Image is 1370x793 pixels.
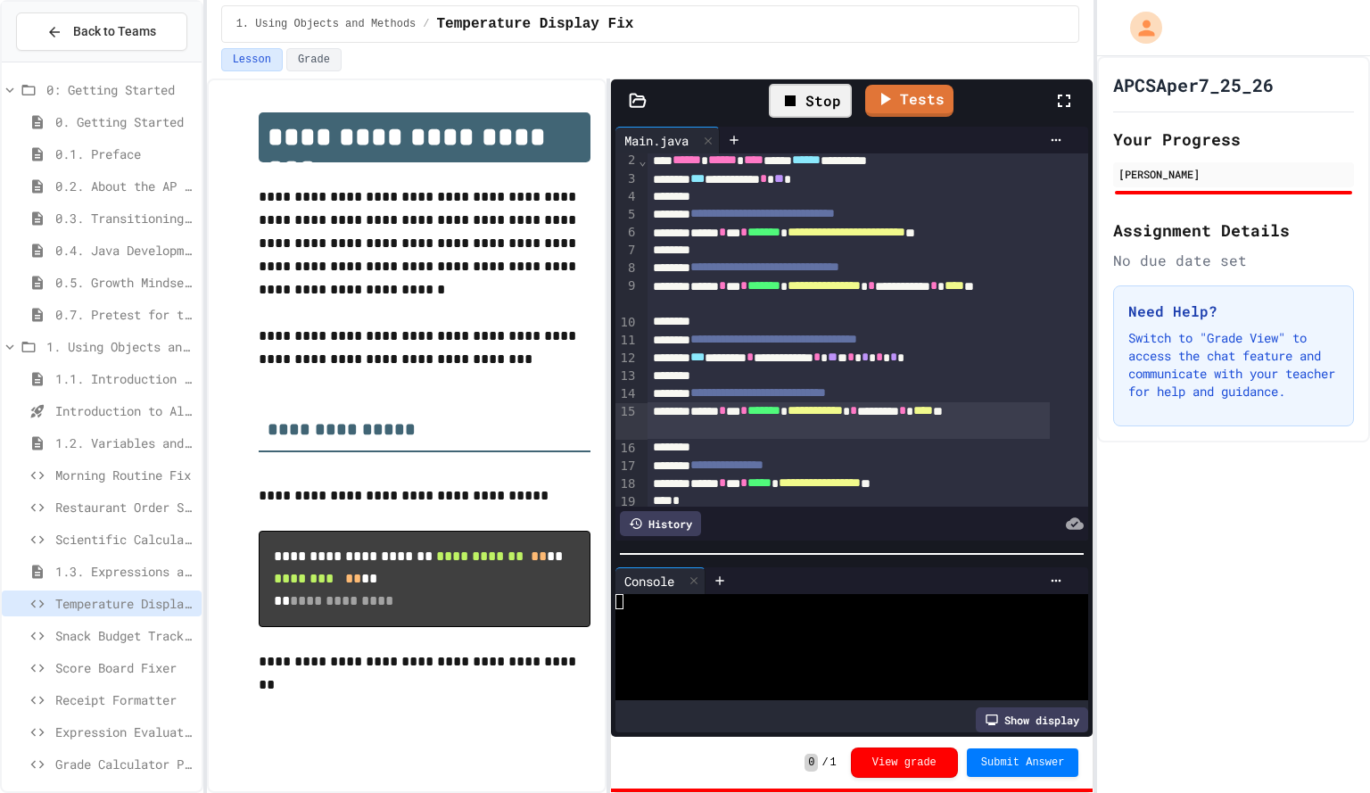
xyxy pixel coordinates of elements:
div: 18 [615,475,638,493]
div: 9 [615,277,638,314]
span: Fold line [638,153,647,168]
div: Console [615,567,706,594]
span: 0.2. About the AP CSA Exam [55,177,194,195]
div: 12 [615,350,638,368]
span: Grade Calculator Pro [55,755,194,773]
h2: Your Progress [1113,127,1354,152]
button: View grade [851,748,958,778]
span: 1.2. Variables and Data Types [55,434,194,452]
span: Temperature Display Fix [55,594,194,613]
div: My Account [1111,7,1167,48]
span: Restaurant Order System [55,498,194,516]
span: 1. Using Objects and Methods [46,337,194,356]
div: 4 [615,188,638,206]
span: 1.3. Expressions and Output [New] [55,562,194,581]
span: 0: Getting Started [46,80,194,99]
div: Main.java [615,127,720,153]
div: 7 [615,242,638,260]
div: History [620,511,701,536]
span: / [423,17,429,31]
div: 11 [615,332,638,350]
div: 8 [615,260,638,277]
button: Back to Teams [16,12,187,51]
span: Introduction to Algorithms, Programming, and Compilers [55,401,194,420]
span: Receipt Formatter [55,690,194,709]
div: Stop [769,84,852,118]
span: Back to Teams [73,22,156,41]
span: Snack Budget Tracker [55,626,194,645]
span: 0 [805,754,818,772]
div: 2 [615,152,638,169]
span: Scientific Calculator [55,530,194,549]
div: 15 [615,403,638,440]
span: Morning Routine Fix [55,466,194,484]
button: Submit Answer [967,748,1079,777]
a: Tests [865,85,953,117]
div: 5 [615,206,638,224]
div: 14 [615,385,638,403]
span: 0.5. Growth Mindset and Pair Programming [55,273,194,292]
span: 0.1. Preface [55,145,194,163]
span: 0.7. Pretest for the AP CSA Exam [55,305,194,324]
span: 1 [830,756,837,770]
span: 1.1. Introduction to Algorithms, Programming, and Compilers [55,369,194,388]
div: 3 [615,170,638,188]
div: 17 [615,458,638,475]
h1: APCSAper7_25_26 [1113,72,1274,97]
span: 0.3. Transitioning from AP CSP to AP CSA [55,209,194,227]
h3: Need Help? [1128,301,1339,322]
span: / [821,756,828,770]
h2: Assignment Details [1113,218,1354,243]
div: 13 [615,368,638,385]
div: Show display [976,707,1088,732]
div: [PERSON_NAME] [1118,166,1349,182]
span: Temperature Display Fix [437,13,634,35]
span: Expression Evaluator Fix [55,723,194,741]
button: Lesson [221,48,283,71]
span: 1. Using Objects and Methods [236,17,417,31]
span: 0.4. Java Development Environments [55,241,194,260]
div: Main.java [615,131,697,150]
div: No due date set [1113,250,1354,271]
div: 16 [615,440,638,458]
span: Score Board Fixer [55,658,194,677]
span: 0. Getting Started [55,112,194,131]
div: Console [615,572,683,591]
span: Submit Answer [981,756,1065,770]
div: 19 [615,493,638,511]
p: Switch to "Grade View" to access the chat feature and communicate with your teacher for help and ... [1128,329,1339,401]
div: 6 [615,224,638,242]
div: 10 [615,314,638,332]
button: Grade [286,48,342,71]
